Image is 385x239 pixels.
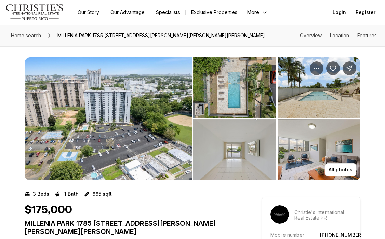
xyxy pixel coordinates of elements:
[278,57,361,118] button: View image gallery
[351,5,380,19] button: Register
[72,8,105,17] a: Our Story
[294,210,352,221] p: Christie's International Real Estate PR
[310,61,323,75] button: Property options
[300,33,377,38] nav: Page section menu
[278,119,361,180] button: View image gallery
[325,163,356,176] button: All photos
[243,8,272,17] button: More
[5,4,64,20] img: logo
[25,57,192,180] li: 1 of 6
[92,191,112,197] p: 665 sqft
[11,32,41,38] span: Home search
[329,5,350,19] button: Login
[55,30,268,41] span: MILLENIA PARK 1785 [STREET_ADDRESS][PERSON_NAME][PERSON_NAME][PERSON_NAME]
[150,8,185,17] a: Specialists
[64,191,79,197] p: 1 Bath
[25,57,192,180] button: View image gallery
[357,32,377,38] a: Skip to: Features
[25,203,72,216] h1: $175,000
[25,219,237,236] p: MILLENIA PARK 1785 [STREET_ADDRESS][PERSON_NAME][PERSON_NAME][PERSON_NAME]
[33,191,49,197] p: 3 Beds
[343,61,356,75] button: Share Property: MILLENIA PARK 1785 CALLE J. FERRER Y FERRER 100 #Apt 1101
[356,10,375,15] span: Register
[330,32,349,38] a: Skip to: Location
[105,8,150,17] a: Our Advantage
[320,232,363,238] a: [PHONE_NUMBER]
[25,57,360,180] div: Listing Photos
[193,57,360,180] li: 2 of 6
[300,32,322,38] a: Skip to: Overview
[326,61,340,75] button: Save Property: MILLENIA PARK 1785 CALLE J. FERRER Y FERRER 100 #Apt 1101
[333,10,346,15] span: Login
[329,167,353,172] p: All photos
[186,8,243,17] a: Exclusive Properties
[8,30,44,41] a: Home search
[193,119,276,180] button: View image gallery
[193,57,276,118] button: View image gallery
[270,232,304,238] p: Mobile number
